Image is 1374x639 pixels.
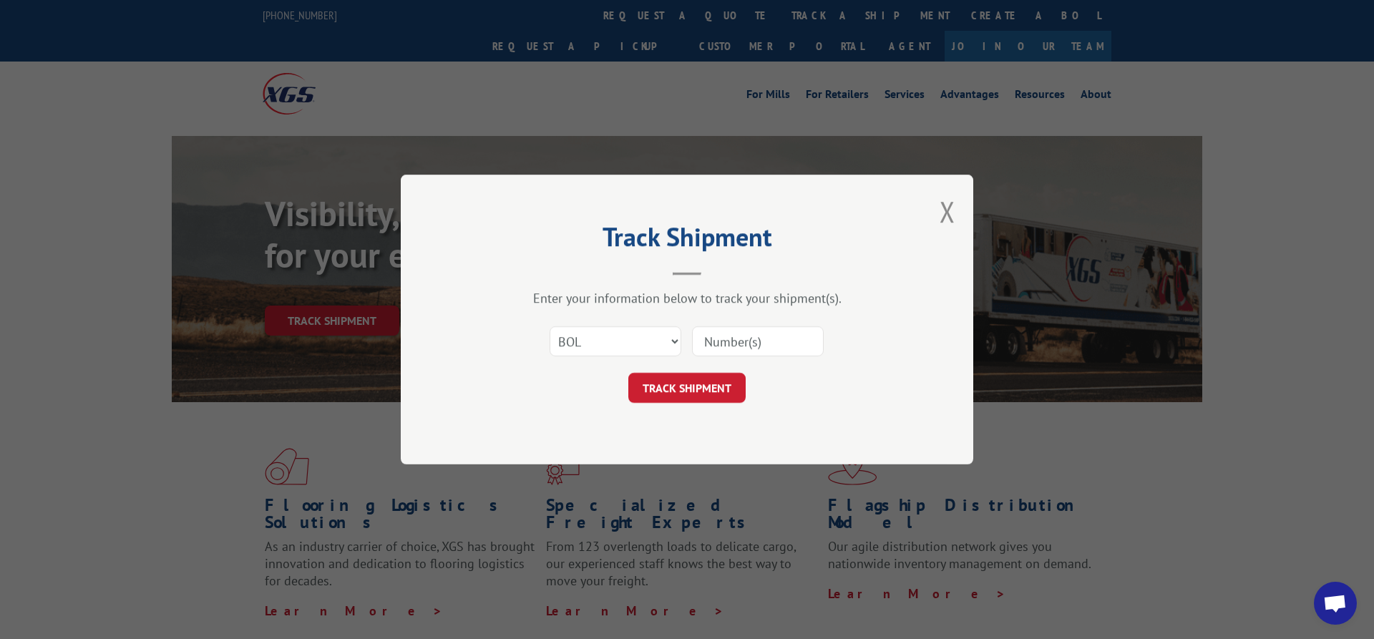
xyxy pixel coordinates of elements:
h2: Track Shipment [472,227,902,254]
div: Enter your information below to track your shipment(s). [472,290,902,306]
button: Close modal [940,192,955,230]
div: Open chat [1314,582,1357,625]
input: Number(s) [692,326,824,356]
button: TRACK SHIPMENT [628,373,746,403]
